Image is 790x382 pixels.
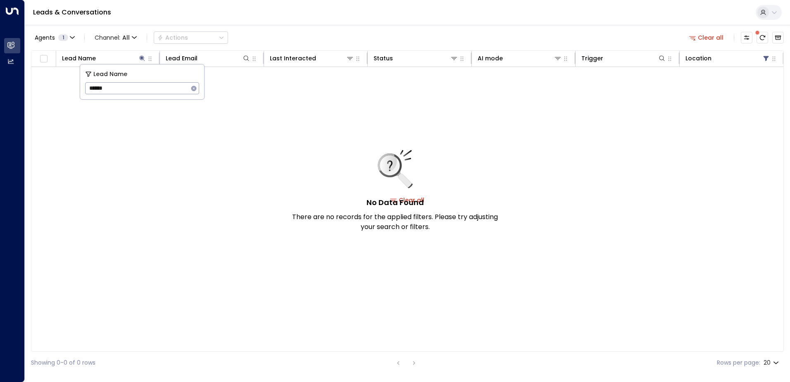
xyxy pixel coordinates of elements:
[62,53,146,63] div: Lead Name
[374,53,458,63] div: Status
[393,358,419,368] nav: pagination navigation
[686,32,727,43] button: Clear all
[93,69,127,79] span: Lead Name
[38,54,49,64] span: Toggle select all
[33,7,111,17] a: Leads & Conversations
[581,53,603,63] div: Trigger
[166,53,250,63] div: Lead Email
[717,358,760,367] label: Rows per page:
[366,197,424,208] h5: No Data Found
[478,53,503,63] div: AI mode
[374,53,393,63] div: Status
[741,32,752,43] button: Customize
[292,212,498,232] p: There are no records for the applied filters. Please try adjusting your search or filters.
[154,31,228,44] div: Button group with a nested menu
[764,357,780,369] div: 20
[157,34,188,41] div: Actions
[685,53,711,63] div: Location
[91,32,140,43] button: Channel:All
[685,53,770,63] div: Location
[581,53,666,63] div: Trigger
[31,32,78,43] button: Agents1
[35,35,55,41] span: Agents
[154,31,228,44] button: Actions
[270,53,354,63] div: Last Interacted
[772,32,784,43] button: Archived Leads
[757,32,768,43] span: There are new threads available. Refresh the grid to view the latest updates.
[166,53,197,63] div: Lead Email
[91,32,140,43] span: Channel:
[478,53,562,63] div: AI mode
[62,53,96,63] div: Lead Name
[31,358,95,367] div: Showing 0-0 of 0 rows
[122,34,130,41] span: All
[270,53,316,63] div: Last Interacted
[58,34,68,41] span: 1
